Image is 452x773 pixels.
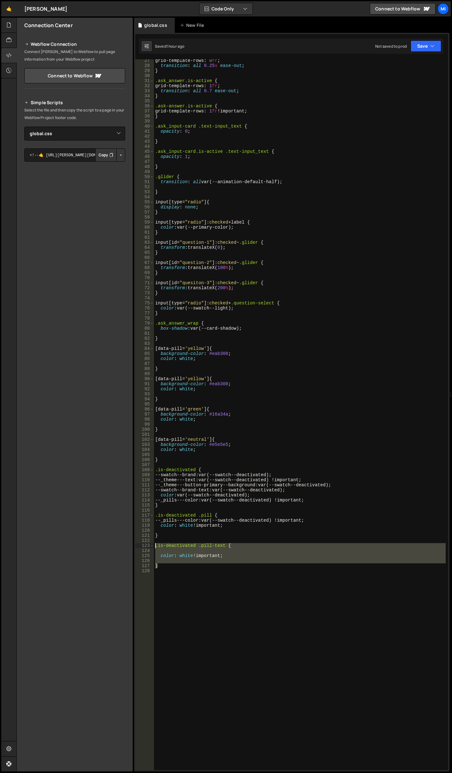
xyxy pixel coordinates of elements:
div: 95 [135,402,154,407]
div: 49 [135,169,154,174]
div: 108 [135,467,154,472]
div: 68 [135,265,154,270]
div: 78 [135,316,154,321]
div: 114 [135,498,154,503]
div: 97 [135,412,154,417]
div: 93 [135,392,154,397]
div: 123 [135,543,154,548]
div: 38 [135,114,154,119]
div: 36 [135,104,154,109]
div: 66 [135,255,154,260]
div: 31 [135,78,154,83]
div: 128 [135,568,154,573]
div: 112 [135,488,154,493]
div: 74 [135,296,154,301]
div: 100 [135,427,154,432]
button: Save [411,40,441,52]
div: 34 [135,93,154,99]
div: 43 [135,139,154,144]
div: 119 [135,523,154,528]
div: 92 [135,386,154,392]
div: 81 [135,331,154,336]
p: Connect [PERSON_NAME] to Webflow to pull page information from your Webflow project [24,48,125,63]
div: 67 [135,260,154,265]
div: 80 [135,326,154,331]
div: 99 [135,422,154,427]
div: 71 [135,280,154,285]
textarea: <!--🤙 [URL][PERSON_NAME][DOMAIN_NAME]> <script>document.addEventListener("DOMContentLoaded", func... [24,148,125,162]
div: 90 [135,376,154,381]
iframe: YouTube video player [24,233,126,290]
div: 40 [135,124,154,129]
div: 29 [135,68,154,73]
div: 54 [135,195,154,200]
div: 30 [135,73,154,78]
div: 106 [135,457,154,462]
div: 39 [135,119,154,124]
div: 87 [135,361,154,366]
div: 120 [135,528,154,533]
div: 45 [135,149,154,154]
iframe: YouTube video player [24,172,126,229]
div: 111 [135,482,154,488]
div: 70 [135,275,154,280]
a: Mi [437,3,449,15]
button: Copy [95,148,117,162]
div: 89 [135,371,154,376]
div: 121 [135,533,154,538]
div: global.css [144,22,167,28]
h2: Connection Center [24,22,73,29]
div: 50 [135,174,154,179]
div: 86 [135,356,154,361]
div: 64 [135,245,154,250]
div: 73 [135,291,154,296]
p: Select the file and then copy the script to a page in your Webflow Project footer code. [24,106,125,122]
div: 124 [135,548,154,553]
h2: Webflow Connection [24,40,125,48]
div: 85 [135,351,154,356]
div: Saved [155,44,184,49]
div: 52 [135,184,154,189]
div: 1 hour ago [166,44,185,49]
div: New File [180,22,206,28]
div: 115 [135,503,154,508]
div: 62 [135,235,154,240]
div: 58 [135,215,154,220]
a: 🤙 [1,1,17,16]
a: Connect to Webflow [24,68,125,83]
div: 59 [135,220,154,225]
div: Not saved to prod [375,44,407,49]
div: 83 [135,341,154,346]
div: 122 [135,538,154,543]
div: 105 [135,452,154,457]
div: 116 [135,508,154,513]
div: 47 [135,159,154,164]
button: Code Only [199,3,253,15]
div: 57 [135,210,154,215]
div: 33 [135,88,154,93]
div: 72 [135,285,154,291]
div: 109 [135,472,154,477]
div: 102 [135,437,154,442]
div: 51 [135,179,154,184]
div: 27 [135,58,154,63]
div: 56 [135,205,154,210]
div: 127 [135,563,154,568]
div: 113 [135,493,154,498]
div: 65 [135,250,154,255]
div: 94 [135,397,154,402]
div: 35 [135,99,154,104]
div: 28 [135,63,154,68]
div: 55 [135,200,154,205]
div: 84 [135,346,154,351]
div: 96 [135,407,154,412]
div: Button group with nested dropdown [95,148,125,162]
div: 107 [135,462,154,467]
div: 37 [135,109,154,114]
div: 42 [135,134,154,139]
div: 103 [135,442,154,447]
div: 118 [135,518,154,523]
div: 48 [135,164,154,169]
div: 53 [135,189,154,195]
